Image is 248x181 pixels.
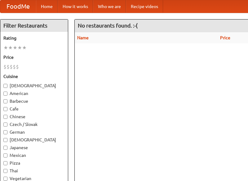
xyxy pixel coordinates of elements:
input: Barbecue [3,99,7,103]
input: [DEMOGRAPHIC_DATA] [3,138,7,142]
a: Recipe videos [126,0,163,13]
li: ★ [13,44,17,51]
li: ★ [3,44,8,51]
a: Who we are [93,0,126,13]
h5: Price [3,54,65,60]
label: Thai [3,168,65,174]
label: Pizza [3,160,65,166]
li: $ [7,63,10,70]
label: [DEMOGRAPHIC_DATA] [3,137,65,143]
a: FoodMe [0,0,36,13]
input: [DEMOGRAPHIC_DATA] [3,84,7,88]
input: Mexican [3,153,7,157]
a: Name [77,35,89,40]
input: German [3,130,7,134]
ng-pluralize: No restaurants found. :-( [78,23,138,28]
label: Chinese [3,114,65,120]
input: Thai [3,169,7,173]
h5: Cuisine [3,73,65,80]
input: Pizza [3,161,7,165]
input: Japanese [3,146,7,150]
label: Japanese [3,144,65,151]
li: ★ [17,44,22,51]
label: Mexican [3,152,65,158]
li: ★ [22,44,27,51]
a: How it works [58,0,93,13]
input: Cafe [3,107,7,111]
li: $ [3,63,7,70]
input: Chinese [3,115,7,119]
label: [DEMOGRAPHIC_DATA] [3,83,65,89]
h4: Filter Restaurants [0,19,68,32]
li: $ [10,63,13,70]
li: ★ [8,44,13,51]
h5: Rating [3,35,65,41]
input: Czech / Slovak [3,123,7,127]
label: Barbecue [3,98,65,104]
label: Cafe [3,106,65,112]
label: German [3,129,65,135]
a: Home [36,0,58,13]
input: American [3,92,7,96]
li: $ [16,63,19,70]
input: Vegetarian [3,177,7,181]
a: Price [220,35,230,40]
li: $ [13,63,16,70]
label: Czech / Slovak [3,121,65,127]
label: American [3,90,65,97]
